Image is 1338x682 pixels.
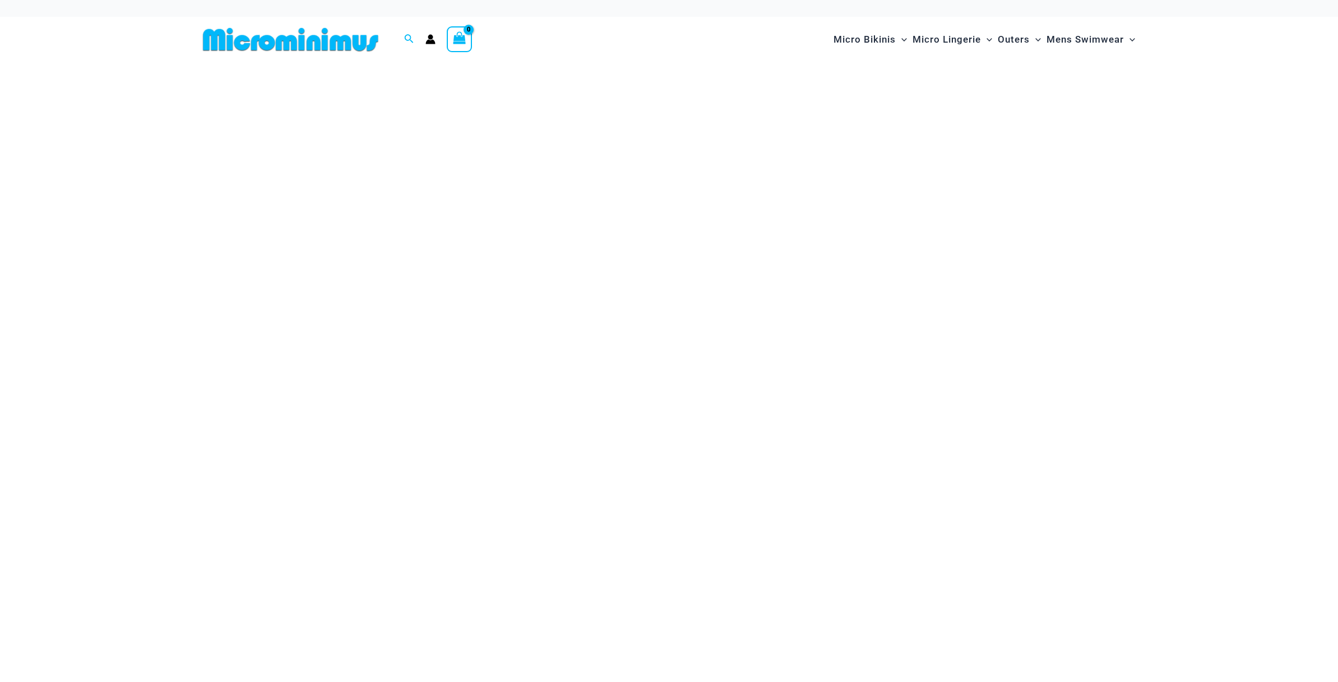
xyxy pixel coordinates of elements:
span: Menu Toggle [896,25,907,54]
span: Micro Bikinis [834,25,896,54]
span: Micro Lingerie [913,25,981,54]
a: Micro BikinisMenu ToggleMenu Toggle [831,22,910,57]
span: Menu Toggle [981,25,992,54]
a: Account icon link [425,34,436,44]
a: OutersMenu ToggleMenu Toggle [995,22,1044,57]
a: Micro LingerieMenu ToggleMenu Toggle [910,22,995,57]
img: MM SHOP LOGO FLAT [198,27,383,52]
span: Menu Toggle [1124,25,1135,54]
nav: Site Navigation [829,21,1140,58]
a: Search icon link [404,33,414,47]
a: Mens SwimwearMenu ToggleMenu Toggle [1044,22,1138,57]
span: Mens Swimwear [1047,25,1124,54]
span: Outers [998,25,1030,54]
span: Menu Toggle [1030,25,1041,54]
a: View Shopping Cart, empty [447,26,473,52]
